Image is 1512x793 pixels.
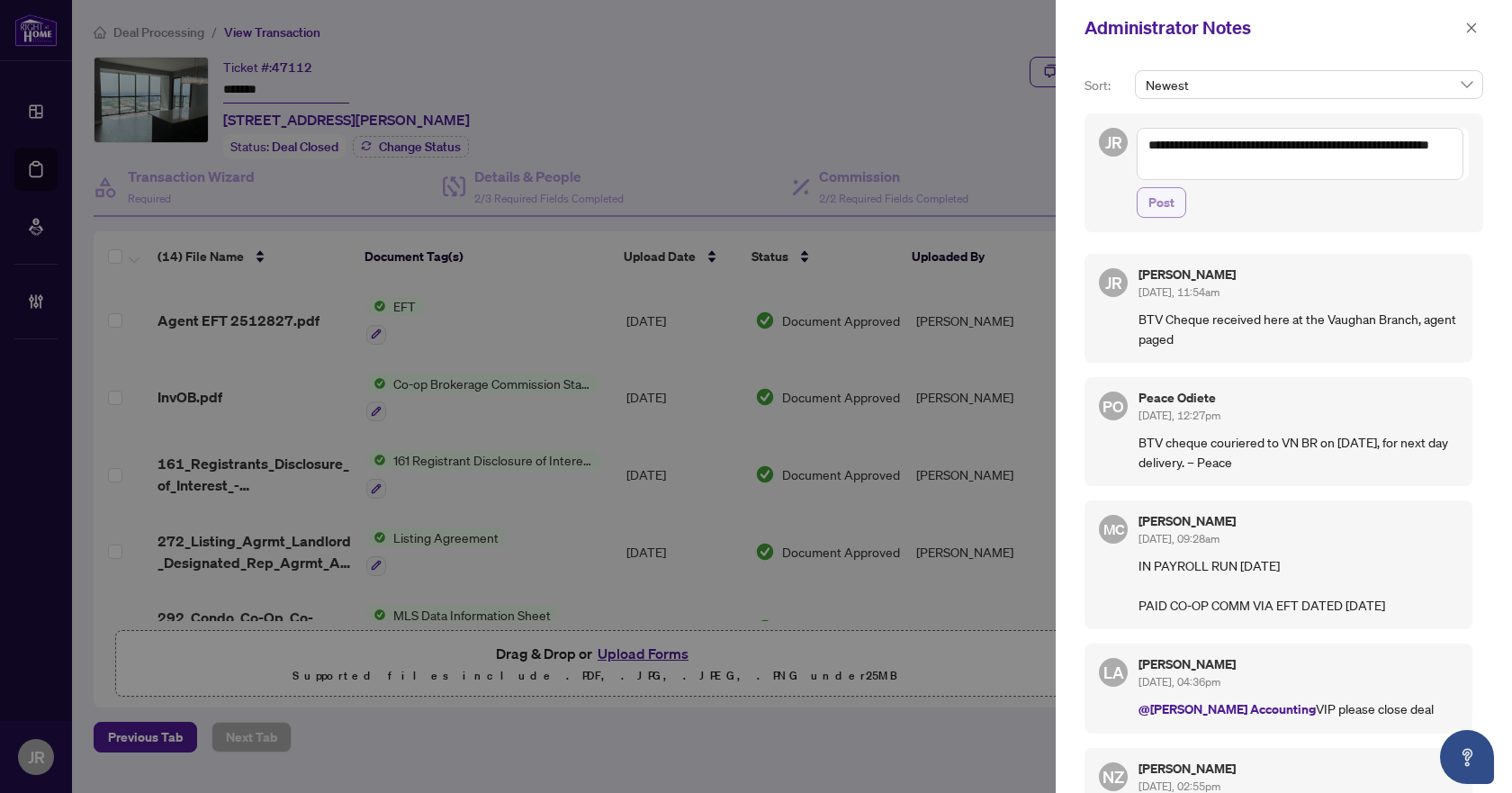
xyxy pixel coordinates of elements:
[1138,515,1458,527] h5: [PERSON_NAME]
[1084,14,1460,41] div: Administrator Notes
[1084,76,1128,95] p: Sort:
[1138,762,1458,775] h5: [PERSON_NAME]
[1148,188,1174,217] span: Post
[1440,730,1494,784] button: Open asap
[1138,555,1458,615] p: IN PAYROLL RUN [DATE] PAID CO-OP COMM VIA EFT DATED [DATE]
[1465,22,1478,34] span: close
[1137,187,1186,218] button: Post
[1138,268,1458,281] h5: [PERSON_NAME]
[1138,432,1458,472] p: BTV cheque couriered to VN BR on [DATE], for next day delivery. – Peace
[1138,658,1458,671] h5: [PERSON_NAME]
[1105,270,1122,295] span: JR
[1138,309,1458,348] p: BTV Cheque received here at the Vaughan Branch, agent paged
[1138,700,1316,717] span: @[PERSON_NAME] Accounting
[1146,71,1472,98] span: Newest
[1138,675,1220,689] span: [DATE], 04:36pm
[1138,409,1220,422] span: [DATE], 12:27pm
[1138,532,1219,545] span: [DATE], 09:28am
[1103,660,1124,685] span: LA
[1138,698,1458,719] p: VIP please close deal
[1102,518,1124,540] span: MC
[1138,779,1220,793] span: [DATE], 02:55pm
[1138,285,1219,299] span: [DATE], 11:54am
[1102,764,1124,789] span: NZ
[1102,393,1123,418] span: PO
[1105,130,1122,155] span: JR
[1138,392,1458,404] h5: Peace Odiete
